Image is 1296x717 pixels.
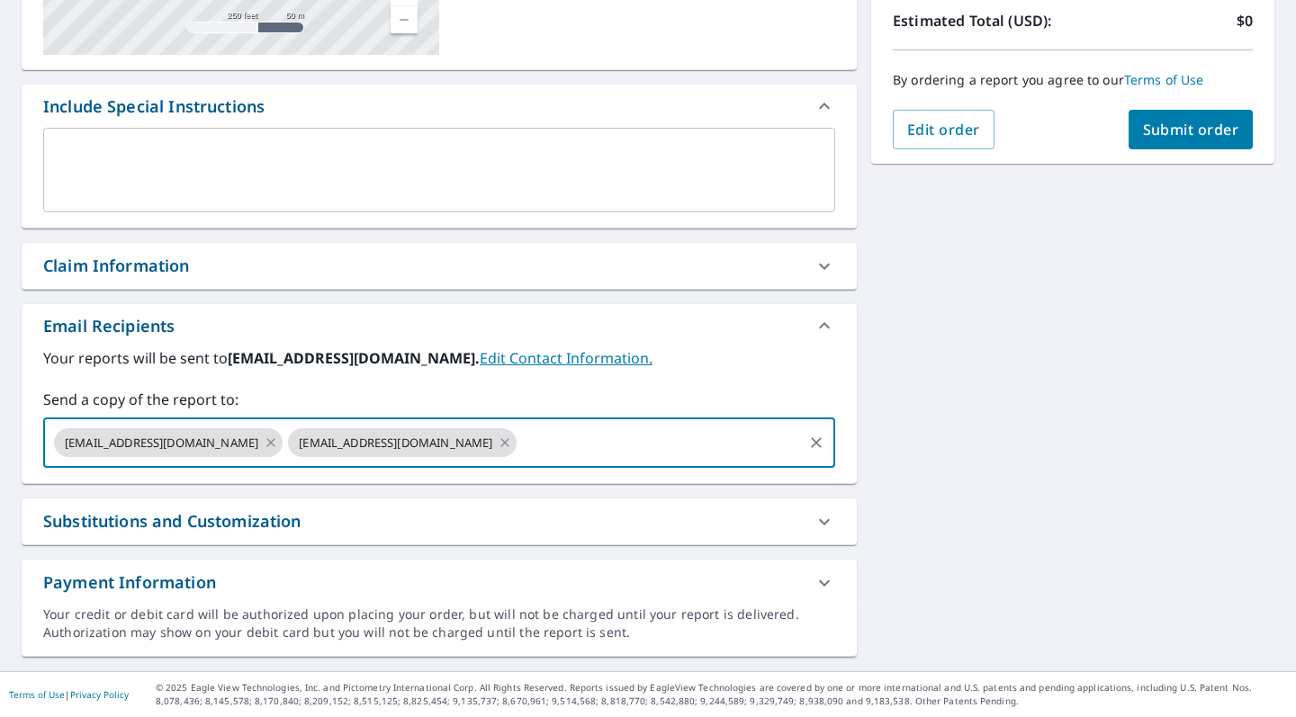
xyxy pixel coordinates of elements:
div: Substitutions and Customization [43,509,301,533]
div: Claim Information [43,254,190,278]
span: Submit order [1143,120,1239,139]
label: Send a copy of the report to: [43,389,835,410]
div: Include Special Instructions [43,94,265,119]
div: Payment Information [43,570,216,595]
a: Terms of Use [9,688,65,701]
span: [EMAIL_ADDRESS][DOMAIN_NAME] [288,435,503,452]
button: Clear [804,430,829,455]
div: [EMAIL_ADDRESS][DOMAIN_NAME] [54,428,283,457]
p: By ordering a report you agree to our [893,72,1253,88]
p: Estimated Total (USD): [893,10,1073,31]
a: Terms of Use [1124,71,1204,88]
span: Edit order [907,120,980,139]
div: Include Special Instructions [22,85,857,128]
a: Current Level 17, Zoom Out [391,6,418,33]
button: Edit order [893,110,994,149]
p: | [9,689,129,700]
b: [EMAIL_ADDRESS][DOMAIN_NAME]. [228,348,480,368]
div: Email Recipients [43,314,175,338]
div: [EMAIL_ADDRESS][DOMAIN_NAME] [288,428,517,457]
p: $0 [1237,10,1253,31]
p: © 2025 Eagle View Technologies, Inc. and Pictometry International Corp. All Rights Reserved. Repo... [156,681,1287,708]
a: Privacy Policy [70,688,129,701]
div: Your credit or debit card will be authorized upon placing your order, but will not be charged unt... [43,605,835,641]
span: [EMAIL_ADDRESS][DOMAIN_NAME] [54,435,269,452]
div: Payment Information [22,560,857,605]
div: Substitutions and Customization [22,498,857,544]
div: Email Recipients [22,304,857,347]
a: EditContactInfo [480,348,652,368]
button: Submit order [1129,110,1254,149]
label: Your reports will be sent to [43,347,835,369]
div: Claim Information [22,243,857,289]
